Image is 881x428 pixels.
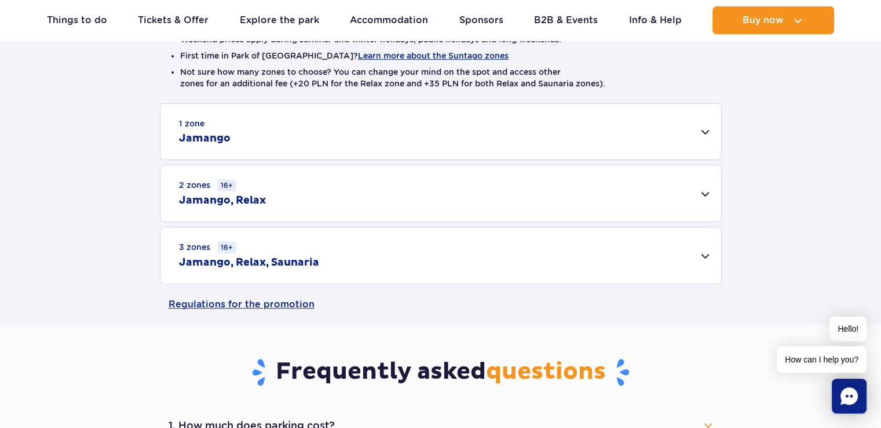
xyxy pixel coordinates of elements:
[629,6,682,34] a: Info & Help
[179,194,266,208] h2: Jamango, Relax
[534,6,598,34] a: B2B & Events
[180,50,701,61] li: First time in Park of [GEOGRAPHIC_DATA]?
[350,6,428,34] a: Accommodation
[179,132,231,146] h2: Jamango
[138,6,209,34] a: Tickets & Offer
[777,346,867,373] span: How can I help you?
[179,241,236,253] small: 3 zones
[47,6,107,34] a: Things to do
[179,179,236,191] small: 2 zones
[169,284,713,325] a: Regulations for the promotion
[358,51,509,60] button: Learn more about the Suntago zones
[486,357,606,386] span: questions
[712,6,834,34] button: Buy now
[217,179,236,191] small: 16+
[829,317,867,342] span: Hello!
[240,6,319,34] a: Explore the park
[217,241,236,253] small: 16+
[169,357,713,387] h3: Frequently asked
[179,118,204,129] small: 1 zone
[179,256,319,270] h2: Jamango, Relax, Saunaria
[832,379,867,414] div: Chat
[743,15,784,26] span: Buy now
[459,6,503,34] a: Sponsors
[180,66,701,89] li: Not sure how many zones to choose? You can change your mind on the spot and access other zones fo...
